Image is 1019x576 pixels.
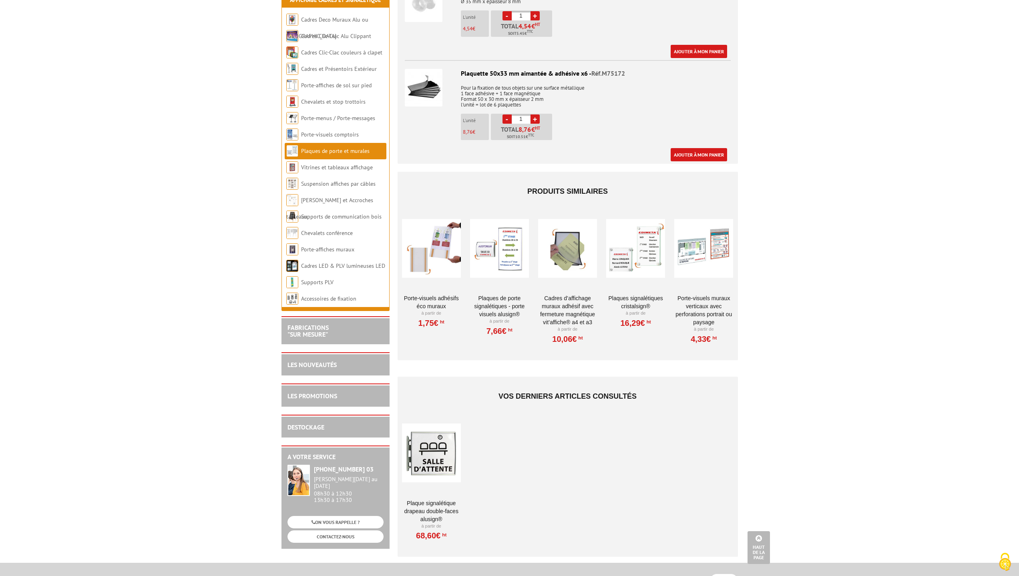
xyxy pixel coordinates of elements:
span: Soit € [508,30,533,37]
img: Cadres LED & PLV lumineuses LED [286,260,298,272]
a: Supports de communication bois [301,213,382,220]
a: Cadres Clic-Clac Alu Clippant [301,32,371,40]
img: Porte-affiches de sol sur pied [286,79,298,91]
sup: HT [438,319,444,325]
sup: HT [440,532,446,538]
span: 4,54 [463,25,472,32]
a: Plaques signalétiques CristalSign® [606,294,665,310]
a: Porte-visuels adhésifs éco muraux [402,294,461,310]
p: € [463,129,489,135]
a: [PERSON_NAME] et Accroches tableaux [286,197,373,220]
span: Produits similaires [527,187,608,195]
p: À partir de [470,318,529,325]
a: Porte-visuels comptoirs [301,131,359,138]
a: Accessoires de fixation [301,295,356,302]
span: 8,76 [519,126,531,132]
sup: HT [535,22,540,27]
img: widget-service.jpg [287,465,310,496]
img: Porte-affiches muraux [286,243,298,255]
p: À partir de [402,523,461,530]
a: DESTOCKAGE [287,423,324,431]
a: Haut de la page [748,531,770,564]
img: Cimaises et Accroches tableaux [286,194,298,206]
a: FABRICATIONS"Sur Mesure" [287,323,329,339]
span: 5.45 [517,30,525,37]
span: 10.51 [515,134,526,140]
p: À partir de [674,326,733,333]
a: Cadres Clic-Clac couleurs à clapet [301,49,382,56]
a: Porte-visuels muraux verticaux avec perforations portrait ou paysage [674,294,733,326]
img: Chevalets conférence [286,227,298,239]
a: Porte-affiches muraux [301,246,354,253]
div: [PERSON_NAME][DATE] au [DATE] [314,476,384,490]
sup: HT [535,125,540,131]
p: À partir de [402,310,461,317]
img: Porte-menus / Porte-messages [286,112,298,124]
p: € [463,26,489,32]
a: 4,33€HT [691,337,717,341]
p: Total [493,23,552,37]
a: CONTACTEZ-NOUS [287,530,384,543]
img: Suspension affiches par câbles [286,178,298,190]
a: Supports PLV [301,279,334,286]
img: Accessoires de fixation [286,293,298,305]
span: Réf.M75172 [591,69,625,77]
p: À partir de [606,310,665,317]
img: Plaquette 50x33 mm aimantée & adhésive x6 [405,69,442,106]
a: Ajouter à mon panier [671,148,727,161]
a: 68,60€HT [416,533,446,538]
sup: HT [711,335,717,341]
sup: HT [506,327,513,333]
a: Suspension affiches par câbles [301,180,376,187]
a: LES NOUVEAUTÉS [287,361,337,369]
div: Plaquette 50x33 mm aimantée & adhésive x6 - [405,69,731,78]
sup: TTC [528,133,534,137]
a: Chevalets et stop trottoirs [301,98,366,105]
a: Plaques de porte et murales [301,147,370,155]
sup: HT [577,335,583,341]
img: Cookies (fenêtre modale) [995,552,1015,572]
img: Chevalets et stop trottoirs [286,96,298,108]
span: Vos derniers articles consultés [498,392,637,400]
strong: [PHONE_NUMBER] 03 [314,465,374,473]
img: Cadres et Présentoirs Extérieur [286,63,298,75]
a: PLAQUE SIGNALÉTIQUE DRAPEAU DOUBLE-FACES ALUSIGN® [402,499,461,523]
a: Porte-affiches de sol sur pied [301,82,372,89]
img: Plaques de porte et murales [286,145,298,157]
p: Pour la fixation de tous objets sur une surface métallique 1 face adhésive + 1 face magnétique Fo... [405,80,731,108]
button: Cookies (fenêtre modale) [991,549,1019,576]
a: Cadres Deco Muraux Alu ou [GEOGRAPHIC_DATA] [286,16,368,40]
a: 16,29€HT [620,321,651,325]
a: Cadres LED & PLV lumineuses LED [301,262,385,269]
img: Vitrines et tableaux affichage [286,161,298,173]
span: 8,76 [463,128,472,135]
a: 10,06€HT [552,337,583,341]
sup: TTC [527,29,533,34]
img: Cadres Deco Muraux Alu ou Bois [286,14,298,26]
p: L'unité [463,118,489,123]
a: Ajouter à mon panier [671,45,727,58]
a: LES PROMOTIONS [287,392,337,400]
a: Porte-menus / Porte-messages [301,114,375,122]
a: 7,66€HT [486,329,513,333]
p: À partir de [538,326,597,333]
sup: HT [645,319,651,325]
a: Cadres d’affichage muraux adhésif avec fermeture magnétique VIT’AFFICHE® A4 et A3 [538,294,597,326]
img: Porte-visuels comptoirs [286,128,298,140]
p: Total [493,126,552,140]
span: Soit € [507,134,534,140]
img: Supports PLV [286,276,298,288]
img: Cadres Clic-Clac couleurs à clapet [286,46,298,58]
a: 1,75€HT [418,321,444,325]
h2: A votre service [287,454,384,461]
a: Cadres et Présentoirs Extérieur [301,65,377,72]
a: Plaques de porte signalétiques - Porte Visuels AluSign® [470,294,529,318]
a: ON VOUS RAPPELLE ? [287,516,384,528]
a: Vitrines et tableaux affichage [301,164,373,171]
span: 4,54 [519,23,531,29]
a: + [531,11,540,20]
div: 08h30 à 12h30 13h30 à 17h30 [314,476,384,504]
a: Chevalets conférence [301,229,353,237]
a: - [502,114,512,124]
p: L'unité [463,14,489,20]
